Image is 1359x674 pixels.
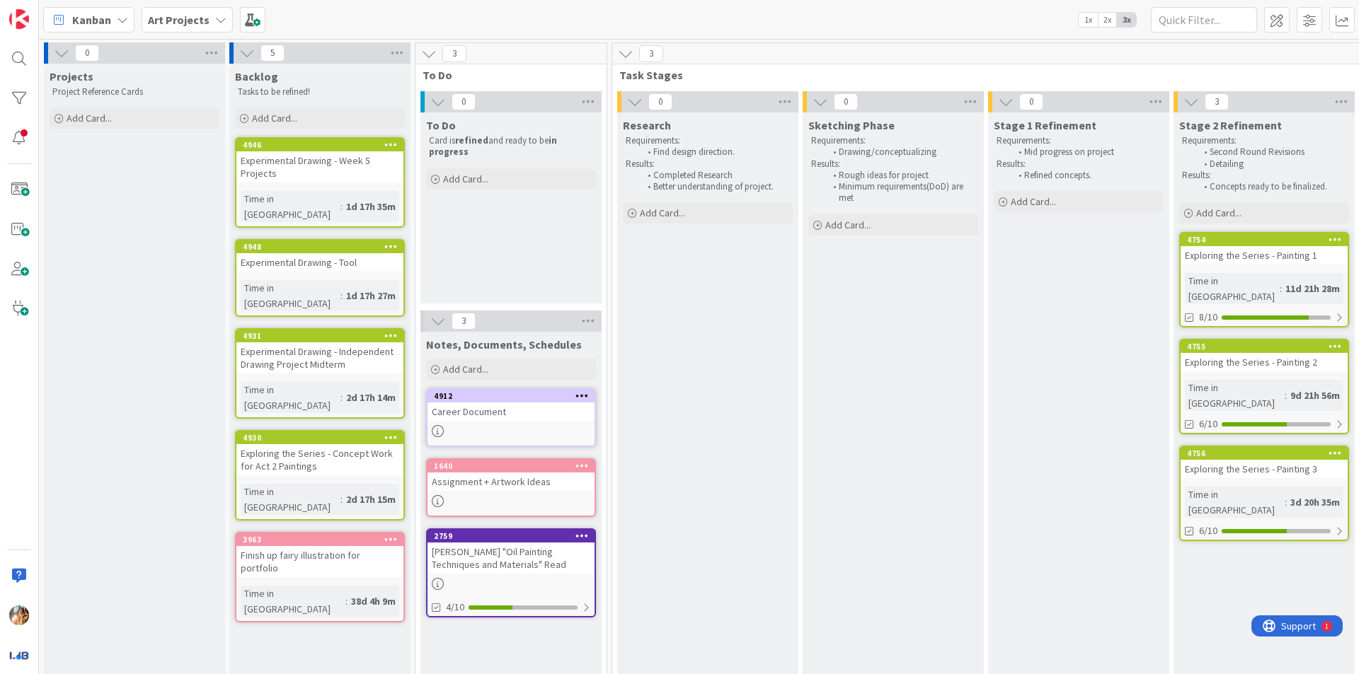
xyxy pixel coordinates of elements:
[1181,460,1348,478] div: Exploring the Series - Painting 3
[834,93,858,110] span: 0
[1199,417,1217,431] span: 6/10
[236,444,403,475] div: Exploring the Series - Concept Work for Act 2 Paintings
[1185,273,1280,304] div: Time in [GEOGRAPHIC_DATA]
[1011,195,1056,208] span: Add Card...
[1187,342,1348,351] div: 4755
[626,158,790,170] p: Results:
[1181,447,1348,478] div: 4756Exploring the Series - Painting 3
[426,118,456,132] span: To Do
[236,533,403,546] div: 3963
[1019,93,1043,110] span: 0
[1011,146,1162,158] li: Mid progress on project
[236,139,403,182] div: 4946Experimental Drawing - Week 5 Projects
[52,86,217,98] p: Project Reference Cards
[236,139,403,151] div: 4946
[1181,340,1348,371] div: 4755Exploring the Series - Painting 2
[1181,340,1348,353] div: 4755
[1285,388,1287,403] span: :
[452,313,476,330] span: 3
[1181,233,1348,265] div: 4754Exploring the Series - Painting 1
[429,135,593,158] p: Card is and ready to be
[75,45,99,62] span: 0
[1199,310,1217,325] span: 8/10
[72,11,111,28] span: Kanban
[455,134,488,146] strong: refined
[1179,118,1282,132] span: Stage 2 Refinement
[1196,207,1242,219] span: Add Card...
[1187,448,1348,458] div: 4756
[811,135,975,146] p: Requirements:
[825,219,871,231] span: Add Card...
[825,146,976,158] li: Drawing/conceptualizing
[1182,135,1346,146] p: Requirements:
[241,586,345,617] div: Time in [GEOGRAPHIC_DATA]
[235,69,278,83] span: Backlog
[997,158,1161,170] p: Results:
[428,402,595,421] div: Career Document
[340,390,343,405] span: :
[236,533,403,577] div: 3963Finish up fairy illustration for portfolio
[640,146,791,158] li: Find design direction.
[443,363,488,376] span: Add Card...
[434,391,595,401] div: 4912
[340,492,343,507] span: :
[428,390,595,421] div: 4912Career Document
[825,170,976,181] li: Rough ideas for project
[1280,281,1282,296] span: :
[1196,181,1347,192] li: Concepts ready to be finalized.
[340,199,343,214] span: :
[243,140,403,150] div: 4946
[241,382,340,413] div: Time in [GEOGRAPHIC_DATA]
[236,240,403,253] div: 4948
[648,93,672,110] span: 0
[452,93,476,110] span: 0
[1185,380,1285,411] div: Time in [GEOGRAPHIC_DATA]
[640,170,791,181] li: Completed Research
[1181,233,1348,246] div: 4754
[623,118,671,132] span: Research
[1151,7,1257,33] input: Quick Filter...
[1181,447,1348,460] div: 4756
[343,492,399,507] div: 2d 17h 15m
[236,342,403,373] div: Experimental Drawing - Independent Drawing Project Midterm
[243,331,403,341] div: 4931
[443,173,488,185] span: Add Card...
[446,600,464,615] span: 4/10
[50,69,93,83] span: Projects
[241,280,340,311] div: Time in [GEOGRAPHIC_DATA]
[9,9,29,29] img: Visit kanbanzone.com
[343,390,399,405] div: 2d 17h 14m
[252,112,297,124] span: Add Card...
[260,45,285,62] span: 5
[428,530,595,574] div: 2759[PERSON_NAME] "Oil Painting Techniques and Materials" Read
[348,593,399,609] div: 38d 4h 9m
[825,181,976,204] li: Minimum requirements(DoD) are met
[340,288,343,303] span: :
[1285,494,1287,510] span: :
[423,68,589,82] span: To Do
[241,191,340,222] div: Time in [GEOGRAPHIC_DATA]
[1187,235,1348,245] div: 4754
[997,135,1161,146] p: Requirements:
[236,240,403,272] div: 4948Experimental Drawing - Tool
[236,431,403,475] div: 4930Exploring the Series - Concept Work for Act 2 Paintings
[428,460,595,491] div: 1640Assignment + Artwork Ideas
[994,118,1096,132] span: Stage 1 Refinement
[241,484,340,515] div: Time in [GEOGRAPHIC_DATA]
[434,531,595,541] div: 2759
[639,45,663,62] span: 3
[1205,93,1229,110] span: 3
[343,199,399,214] div: 1d 17h 35m
[640,181,791,192] li: Better understanding of project.
[428,460,595,472] div: 1640
[236,330,403,342] div: 4931
[1181,246,1348,265] div: Exploring the Series - Painting 1
[236,151,403,182] div: Experimental Drawing - Week 5 Projects
[236,253,403,272] div: Experimental Drawing - Tool
[429,134,559,158] strong: in progress
[1182,170,1346,181] p: Results:
[243,242,403,252] div: 4948
[1181,353,1348,371] div: Exploring the Series - Painting 2
[1079,13,1098,27] span: 1x
[148,13,210,27] b: Art Projects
